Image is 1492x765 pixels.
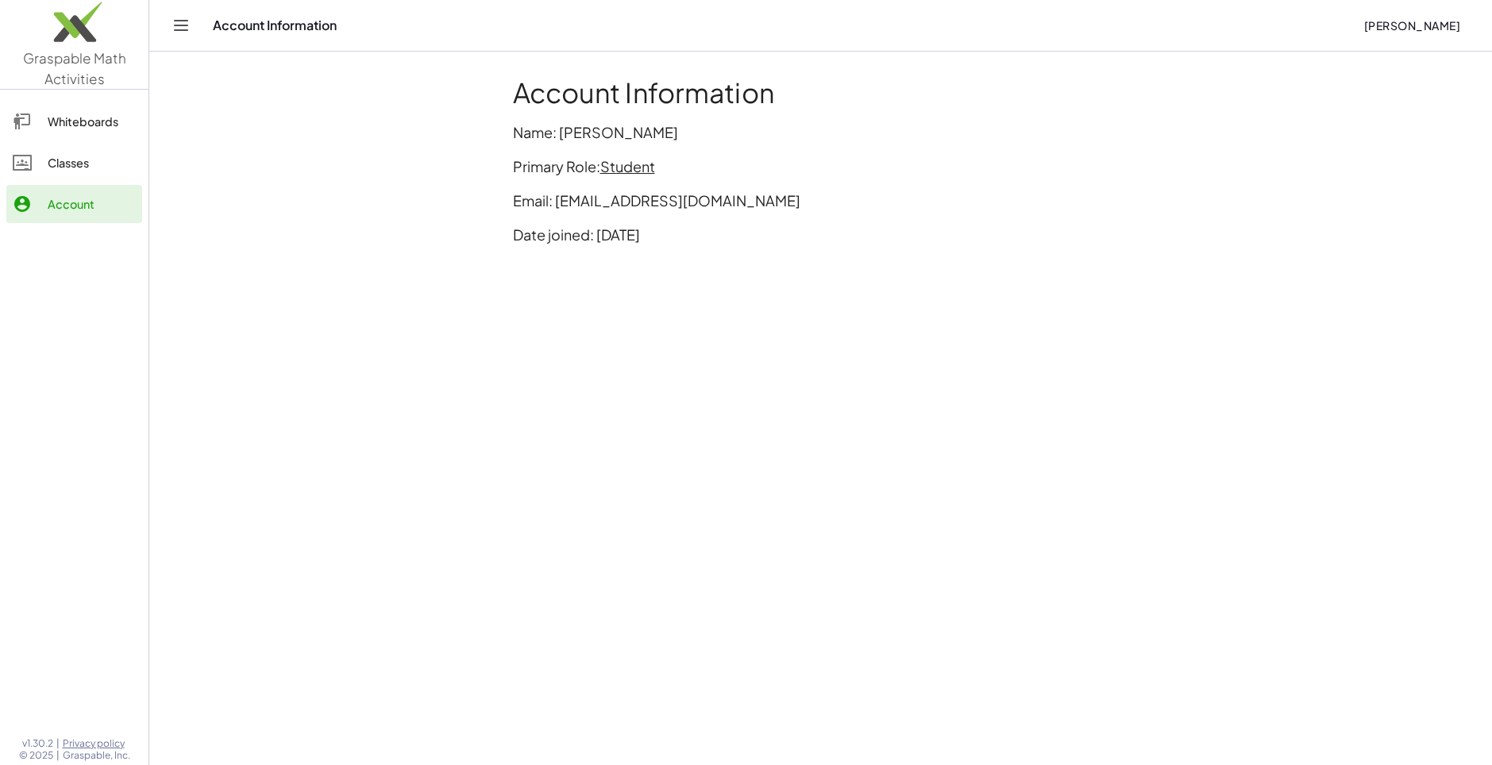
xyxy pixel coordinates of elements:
[513,190,1129,211] p: Email: [EMAIL_ADDRESS][DOMAIN_NAME]
[600,157,655,175] span: Student
[513,156,1129,177] p: Primary Role:
[513,224,1129,245] p: Date joined: [DATE]
[48,194,136,213] div: Account
[56,737,60,750] span: |
[6,185,142,223] a: Account
[48,112,136,131] div: Whiteboards
[1363,18,1460,33] span: [PERSON_NAME]
[1351,11,1473,40] button: [PERSON_NAME]
[63,749,130,762] span: Graspable, Inc.
[19,749,53,762] span: © 2025
[6,102,142,140] a: Whiteboards
[23,49,126,87] span: Graspable Math Activities
[513,77,1129,109] h1: Account Information
[48,153,136,172] div: Classes
[63,737,130,750] a: Privacy policy
[22,737,53,750] span: v1.30.2
[56,749,60,762] span: |
[513,121,1129,143] p: Name: [PERSON_NAME]
[6,144,142,182] a: Classes
[168,13,194,38] button: Toggle navigation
